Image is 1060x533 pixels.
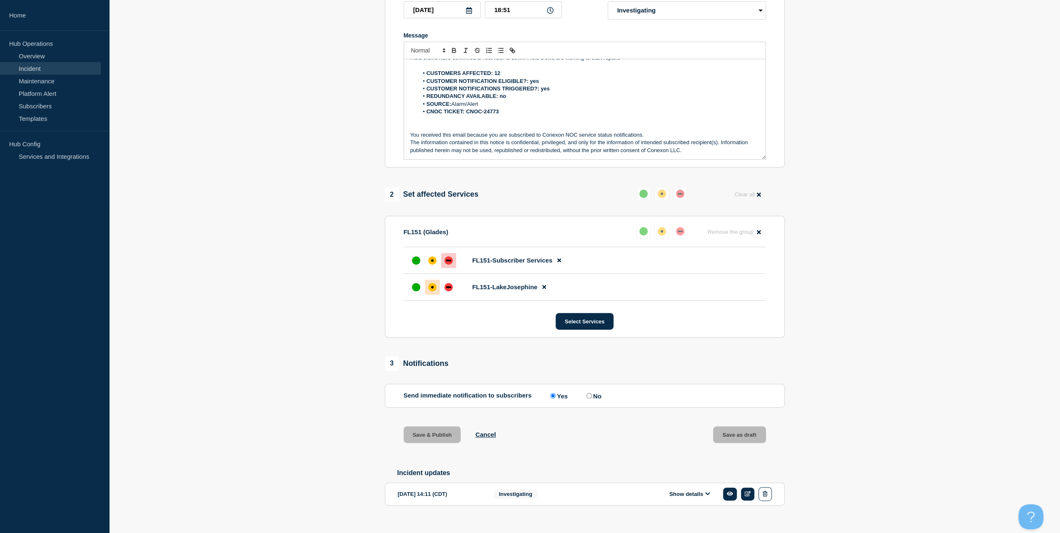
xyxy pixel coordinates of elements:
div: Notifications [385,356,449,370]
button: Toggle bulleted list [495,45,506,55]
p: You received this email because you are subscribed to Conexon NOC service status notifications. [410,131,759,139]
strong: REDUNDANCY AVAILABLE: no [426,93,506,99]
div: affected [428,283,436,291]
div: affected [658,190,666,198]
div: affected [428,256,436,265]
span: FL151-Subscriber Services [472,257,553,264]
button: Clear all [729,186,766,203]
span: 2 [385,188,399,202]
div: down [444,283,453,291]
button: Remove the group [703,224,766,240]
label: Yes [548,392,568,400]
button: down [673,224,688,239]
button: up [636,224,651,239]
button: affected [654,224,669,239]
div: up [639,190,648,198]
div: up [412,283,420,291]
label: No [584,392,601,400]
button: Save & Publish [404,426,461,443]
button: Toggle italic text [460,45,471,55]
button: up [636,186,651,201]
div: down [676,190,684,198]
button: Toggle ordered list [483,45,495,55]
div: up [639,227,648,235]
div: affected [658,227,666,235]
span: Remove the group [708,229,753,235]
div: down [676,227,684,235]
button: Save as draft [713,426,766,443]
iframe: Help Scout Beacon - Open [1018,504,1043,529]
h2: Incident updates [397,469,785,477]
p: Send immediate notification to subscribers [404,392,532,400]
strong: CUSTOMER NOTIFICATIONS TRIGGERED?: yes [426,85,550,92]
div: up [412,256,420,265]
button: Toggle link [506,45,518,55]
p: FL151 (Glades) [404,228,449,235]
span: FL151-LakeJosephine [472,283,538,290]
button: Show details [667,490,713,498]
input: YYYY-MM-DD [404,1,481,18]
div: [DATE] 14:11 (CDT) [398,487,481,501]
div: Message [404,32,766,39]
button: Cancel [475,431,496,438]
input: HH:MM [485,1,562,18]
div: Send immediate notification to subscribers [404,392,766,400]
strong: CUSTOMER NOTIFICATION ELIGIBLE?: yes [426,78,539,84]
strong: SOURCE: [426,101,451,107]
span: Font size [407,45,448,55]
span: 3 [385,356,399,370]
div: Set affected Services [385,188,479,202]
select: Incident type [608,1,766,20]
button: Toggle strikethrough text [471,45,483,55]
input: No [586,393,592,398]
p: The information contained in this notice is confidential, privileged, and only for the informatio... [410,139,759,154]
input: Yes [550,393,556,398]
span: Investigating [494,489,538,499]
button: down [673,186,688,201]
strong: CUSTOMERS AFFECTED: 12 [426,70,501,76]
button: Toggle bold text [448,45,460,55]
li: Alarm/Alert [418,100,759,108]
button: affected [654,186,669,201]
button: Select Services [556,313,614,330]
strong: CNOC TICKET: CNOC-24773 [426,108,499,115]
div: down [444,256,453,265]
div: Message [404,59,766,159]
